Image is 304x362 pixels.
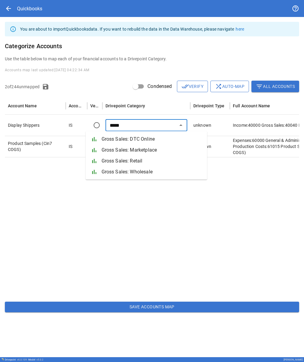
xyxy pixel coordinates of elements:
[36,358,43,361] span: v 5.0.2
[147,83,172,90] span: Condensed
[91,136,98,143] span: bar_chart
[193,103,224,108] div: Drivepoint Type
[236,27,244,32] a: here
[28,358,43,361] div: Model
[210,81,249,92] button: Auto-map
[8,103,37,108] div: Account Name
[91,168,98,176] span: bar_chart
[284,358,303,361] div: [PERSON_NAME]
[20,24,244,35] div: You are about to import Quickbooks data. If you want to rebuild the data in the Data Warehouse, p...
[5,68,89,72] span: Accounts map last updated: [DATE] 04:22:34 AM
[102,168,202,176] span: Gross Sales: Wholesale
[5,56,299,62] p: Use the table below to map each of your financial accounts to a Drivepoint Category.
[177,81,208,92] button: Verify
[102,136,202,143] span: Gross Sales: DTC Online
[256,83,263,90] span: filter_list
[69,143,72,149] p: IS
[215,83,222,90] span: shuffle
[251,81,299,92] button: All Accounts
[5,41,299,51] h6: Categorize Accounts
[8,140,63,153] p: Product Samples (Cin7 COGS)
[91,146,98,154] span: bar_chart
[105,103,145,108] div: Drivepoint Category
[5,84,40,90] p: 2 of 244 unmapped
[17,358,27,361] span: v 6.0.109
[90,103,99,108] div: Verified
[5,358,27,361] div: Drivepoint
[69,103,84,108] div: Account Type
[1,358,4,360] img: Drivepoint
[102,157,202,165] span: Gross Sales: Retail
[17,6,42,12] div: Quickbooks
[177,121,185,129] button: Close
[5,5,12,12] span: arrow_back
[91,157,98,165] span: bar_chart
[8,122,63,128] p: Display Shippers
[181,83,189,90] span: done_all
[193,122,211,128] p: unknown
[233,103,270,108] div: Full Account Name
[102,146,202,154] span: Gross Sales: Marketplace
[69,122,72,128] p: IS
[5,302,299,313] button: Save Accounts Map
